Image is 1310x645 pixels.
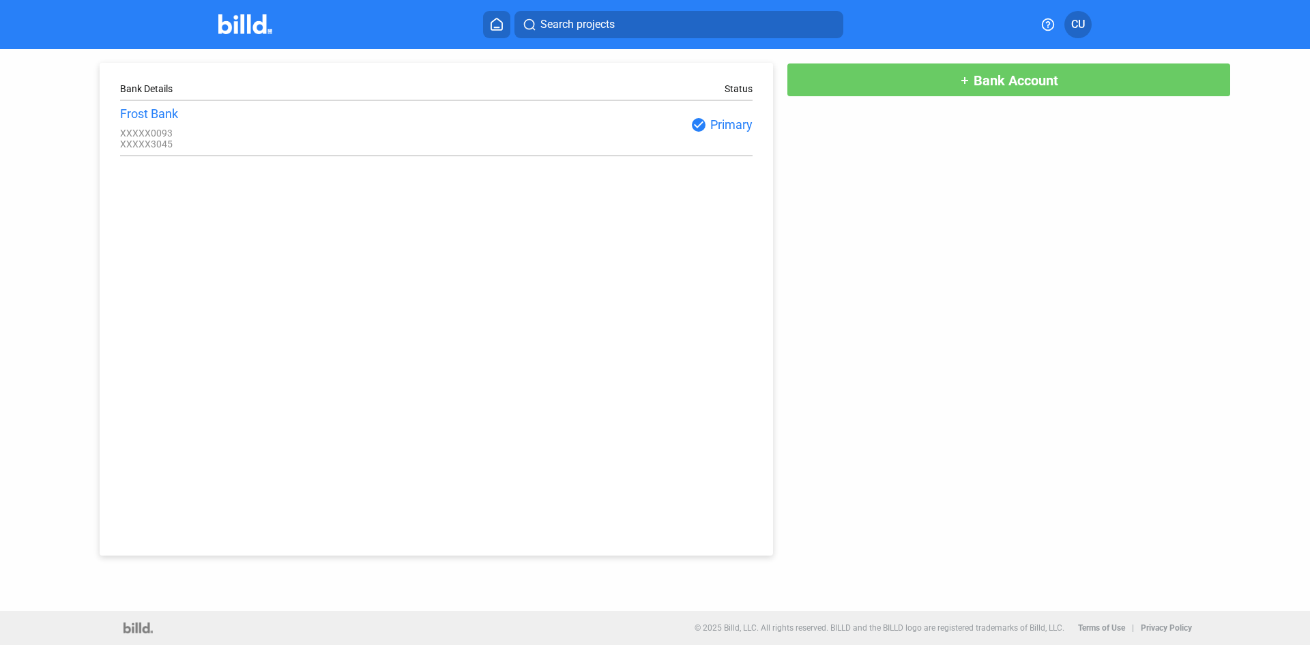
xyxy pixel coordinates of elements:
b: Terms of Use [1078,623,1125,633]
div: Bank Details [120,83,436,94]
p: © 2025 Billd, LLC. All rights reserved. BILLD and the BILLD logo are registered trademarks of Bil... [695,623,1064,633]
button: Bank Account [787,63,1231,97]
img: Billd Company Logo [218,14,272,34]
div: XXXXX3045 [120,139,436,149]
p: | [1132,623,1134,633]
div: XXXXX0093 [120,128,436,139]
mat-icon: add [959,75,970,86]
img: logo [123,622,153,633]
div: Primary [436,117,752,133]
div: Frost Bank [120,106,436,121]
b: Privacy Policy [1141,623,1192,633]
span: Bank Account [974,72,1058,89]
div: Status [725,83,753,94]
button: CU [1064,11,1092,38]
mat-icon: check_circle [690,117,707,133]
span: CU [1071,16,1085,33]
span: Search projects [540,16,615,33]
button: Search projects [514,11,843,38]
